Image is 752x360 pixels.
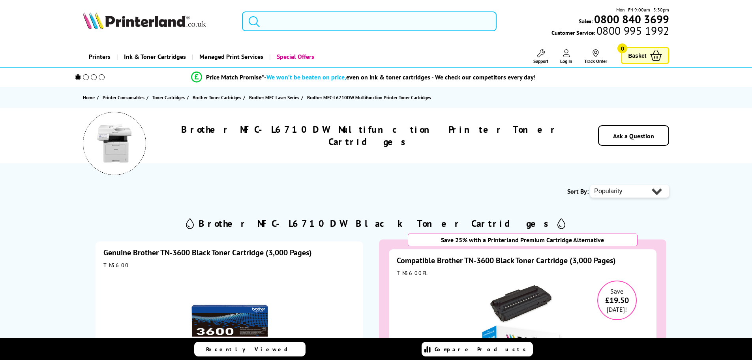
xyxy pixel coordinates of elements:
[598,295,636,305] span: £19.50
[206,346,296,353] span: Recently Viewed
[249,93,301,102] a: Brother MFC Laser Series
[83,47,116,67] a: Printers
[116,47,192,67] a: Ink & Toner Cartridges
[594,12,669,26] b: 0800 840 3699
[533,58,548,64] span: Support
[397,255,616,266] a: Compatible Brother TN-3600 Black Toner Cartridge (3,000 Pages)
[194,342,306,356] a: Recently Viewed
[193,93,243,102] a: Brother Toner Cartridges
[533,49,548,64] a: Support
[103,262,355,269] div: TN3600
[616,6,669,13] span: Mon - Fri 9:00am - 5:30pm
[152,93,185,102] span: Toner Cartridges
[567,187,589,195] span: Sort By:
[264,73,536,81] div: - even on ink & toner cartridges - We check our competitors every day!
[435,346,530,353] span: Compare Products
[170,123,569,148] h1: Brother MFC-L6710DW Multifunction Printer Toner Cartridges
[610,287,623,295] span: Save
[613,132,654,140] a: Ask a Question
[83,93,97,102] a: Home
[617,43,627,53] span: 0
[103,247,312,258] a: Genuine Brother TN-3600 Black Toner Cartridge (3,000 Pages)
[579,17,593,25] span: Sales:
[103,93,146,102] a: Printer Consumables
[551,27,669,36] span: Customer Service:
[199,217,553,230] h2: Brother MFC-L6710DW Black Toner Cartridges
[593,15,669,23] a: 0800 840 3699
[408,234,638,246] div: Save 25% with a Printerland Premium Cartridge Alternative
[560,49,572,64] a: Log In
[124,47,186,67] span: Ink & Toner Cartridges
[560,58,572,64] span: Log In
[83,12,233,31] a: Printerland Logo
[64,70,663,84] li: modal_Promise
[621,47,669,64] a: Basket 0
[307,94,431,100] span: Brother MFC-L6710DW Multifunction Printer Toner Cartridges
[422,342,533,356] a: Compare Products
[152,93,187,102] a: Toner Cartridges
[83,12,206,29] img: Printerland Logo
[584,49,607,64] a: Track Order
[95,124,134,163] img: Brother MFC-L6710DW Multifunction Printer Toner Cartridges
[103,93,144,102] span: Printer Consumables
[206,73,264,81] span: Price Match Promise*
[193,93,241,102] span: Brother Toner Cartridges
[266,73,346,81] span: We won’t be beaten on price,
[607,305,627,313] span: [DATE]!
[192,47,269,67] a: Managed Print Services
[249,93,299,102] span: Brother MFC Laser Series
[595,27,669,34] span: 0800 995 1992
[397,270,649,277] div: TN3600PL
[628,50,646,61] span: Basket
[269,47,320,67] a: Special Offers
